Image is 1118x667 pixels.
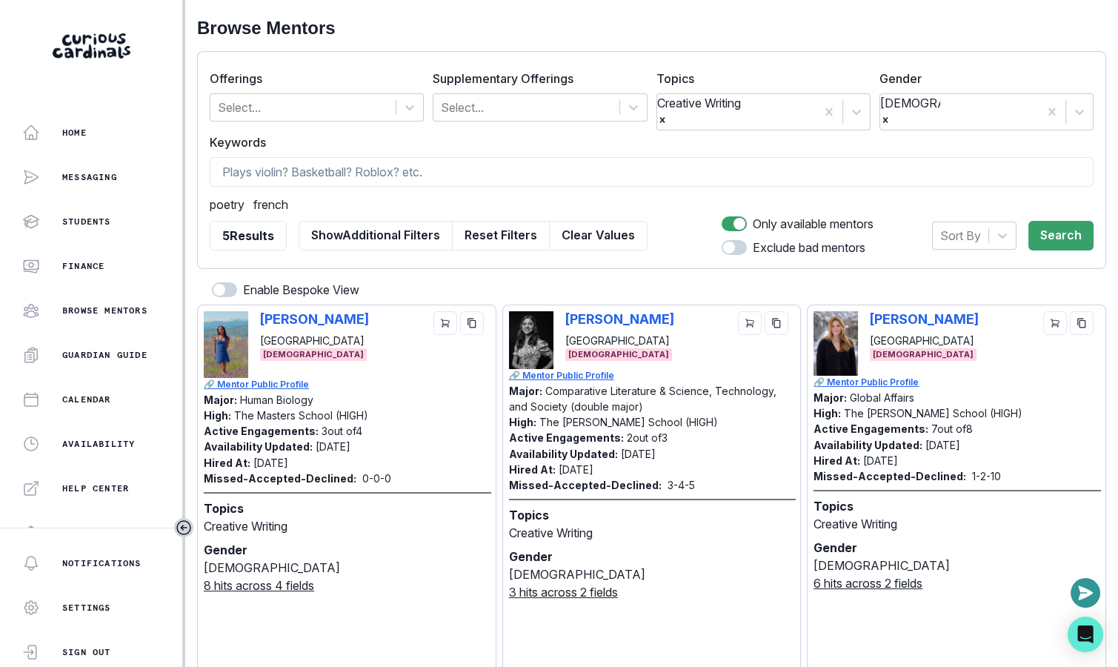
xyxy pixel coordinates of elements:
span: [DEMOGRAPHIC_DATA] [813,558,950,573]
span: Creative Writing [204,519,287,534]
p: Major: [813,391,847,404]
p: Students [62,216,111,228]
u: 3 hits across 2 fields [509,585,618,600]
button: copy [1070,311,1094,335]
p: Missed-Accepted-Declined: [204,471,356,486]
p: Global Affairs [850,391,914,404]
p: Topics [813,497,1101,515]
p: Missed-Accepted-Declined: [509,477,662,493]
p: Sign Out [62,646,111,658]
p: Availability Updated: [813,439,922,451]
div: Remove Creative Writing [657,112,759,130]
button: Open or close messaging widget [1071,578,1100,608]
p: 🔗 Mentor Public Profile [813,376,1101,389]
p: [GEOGRAPHIC_DATA] [870,333,979,348]
img: Curious Cardinals Logo [53,33,130,59]
button: Search [1028,221,1094,250]
p: [DATE] [621,448,656,460]
label: Offerings [210,70,415,87]
p: Topics [204,500,491,517]
button: Reset Filters [452,221,550,250]
span: [DEMOGRAPHIC_DATA] [870,348,976,361]
span: [DEMOGRAPHIC_DATA] [260,348,367,361]
p: Curriculum Library [62,527,172,539]
span: [DEMOGRAPHIC_DATA] [565,348,672,361]
p: Topics [509,506,796,524]
p: 3 out of 4 [322,425,362,437]
span: poetry [210,196,244,209]
p: Only available mentors [753,215,874,233]
p: Major: [204,394,237,406]
img: Picture of Divya Mehrish [509,311,553,369]
p: 7 out of 8 [931,422,973,435]
p: Availability [62,438,135,450]
p: 2 out of 3 [627,431,668,444]
span: french [253,196,288,209]
label: Supplementary Offerings [433,70,638,87]
input: Plays violin? Basketball? Roblox? etc. [210,157,1094,187]
a: 🔗 Mentor Public Profile [204,378,491,391]
div: [DEMOGRAPHIC_DATA] [880,94,940,112]
p: 5 Results [222,227,274,245]
label: Gender [879,70,1085,87]
p: High: [813,407,841,419]
p: The Masters School (HIGH) [234,409,368,422]
p: 3 - 4 - 5 [668,477,695,493]
p: Gender [813,539,1101,557]
p: [GEOGRAPHIC_DATA] [565,333,674,348]
p: [DATE] [925,439,960,451]
p: Hired At: [509,463,556,476]
p: Missed-Accepted-Declined: [813,468,966,484]
p: Active Engagements: [813,422,928,435]
p: Finance [62,260,104,272]
div: Creative Writing [657,94,759,112]
u: 8 hits across 4 fields [204,578,314,593]
p: [PERSON_NAME] [260,311,369,327]
p: The [PERSON_NAME] School (HIGH) [539,416,718,428]
p: Human Biology [240,394,313,406]
p: Availability Updated: [509,448,618,460]
a: 🔗 Mentor Public Profile [509,369,796,382]
img: Picture of Jaidyn Hurst [813,311,858,376]
button: ShowAdditional Filters [299,221,453,250]
h2: Browse Mentors [197,18,1106,39]
p: Home [62,127,87,139]
p: Help Center [62,482,129,494]
p: [PERSON_NAME] [870,311,979,327]
button: cart [1043,311,1067,335]
button: Toggle sidebar [174,518,193,537]
p: Notifications [62,557,142,569]
p: Exclude bad mentors [753,239,865,256]
u: 6 hits across 2 fields [813,576,922,591]
p: Availability Updated: [204,440,313,453]
p: Calendar [62,394,111,405]
button: cart [738,311,762,335]
p: Browse Mentors [62,305,147,316]
p: Comparative Literature & Science, Technology, and Society (double major) [509,385,776,413]
p: Settings [62,602,111,614]
p: Gender [204,541,491,559]
img: Picture of Tash Mainsah [204,311,248,378]
div: Remove Female [880,112,940,130]
span: [DEMOGRAPHIC_DATA] [509,567,645,582]
button: copy [765,311,788,335]
button: Clear Values [549,221,648,250]
button: copy [460,311,484,335]
p: Active Engagements: [204,425,319,437]
p: Hired At: [204,457,250,469]
p: Major: [509,385,542,397]
span: Creative Writing [813,517,897,531]
span: [DEMOGRAPHIC_DATA] [204,560,340,575]
label: Keywords [210,133,1085,151]
p: [DATE] [253,457,288,469]
p: [DATE] [316,440,350,453]
p: Messaging [62,171,117,183]
p: Enable Bespoke View [243,281,359,299]
label: Topics [656,70,862,87]
p: Hired At: [813,454,860,467]
p: Gender [509,548,796,565]
p: Guardian Guide [62,349,147,361]
p: [DATE] [559,463,593,476]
